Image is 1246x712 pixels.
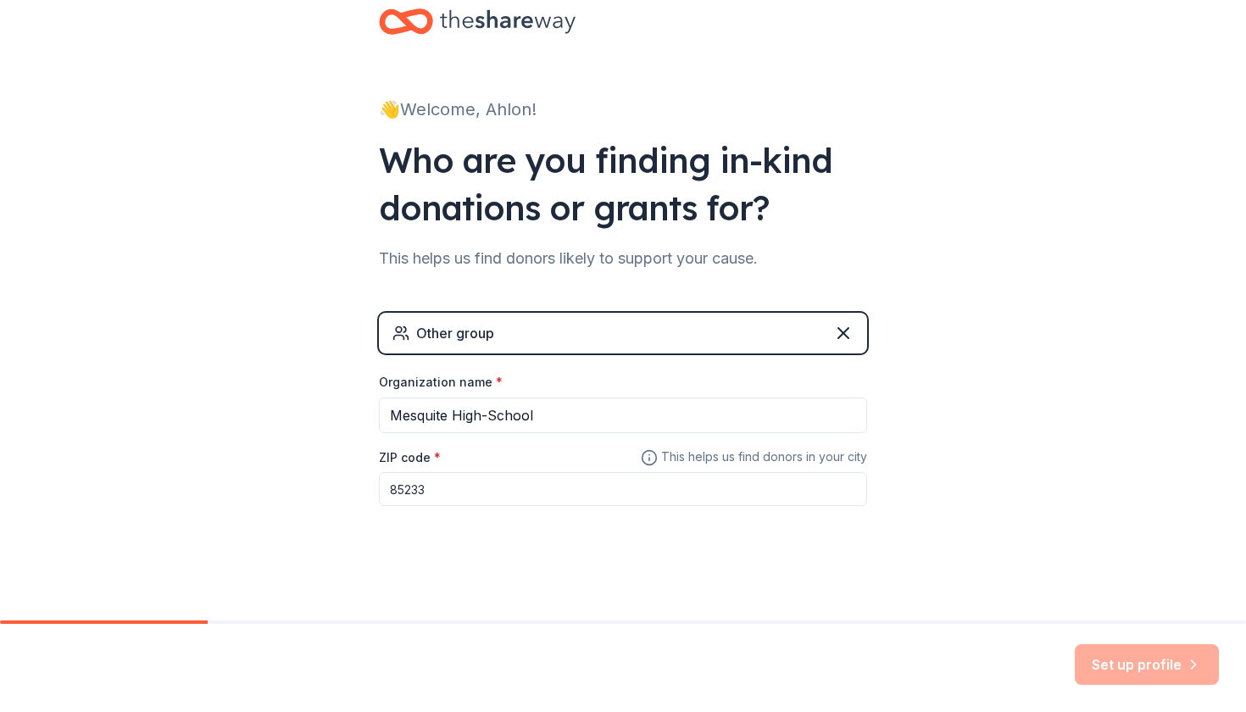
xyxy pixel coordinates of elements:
div: Who are you finding in-kind donations or grants for? [379,136,867,231]
div: 👋 Welcome, Ahlon! [379,96,867,123]
input: 12345 (U.S. only) [379,472,867,506]
div: Other group [416,323,494,343]
input: American Red Cross [379,398,867,433]
div: This helps us find donors likely to support your cause. [379,245,867,272]
label: Organization name [379,374,503,391]
span: This helps us find donors in your city [641,447,867,468]
label: ZIP code [379,449,441,466]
